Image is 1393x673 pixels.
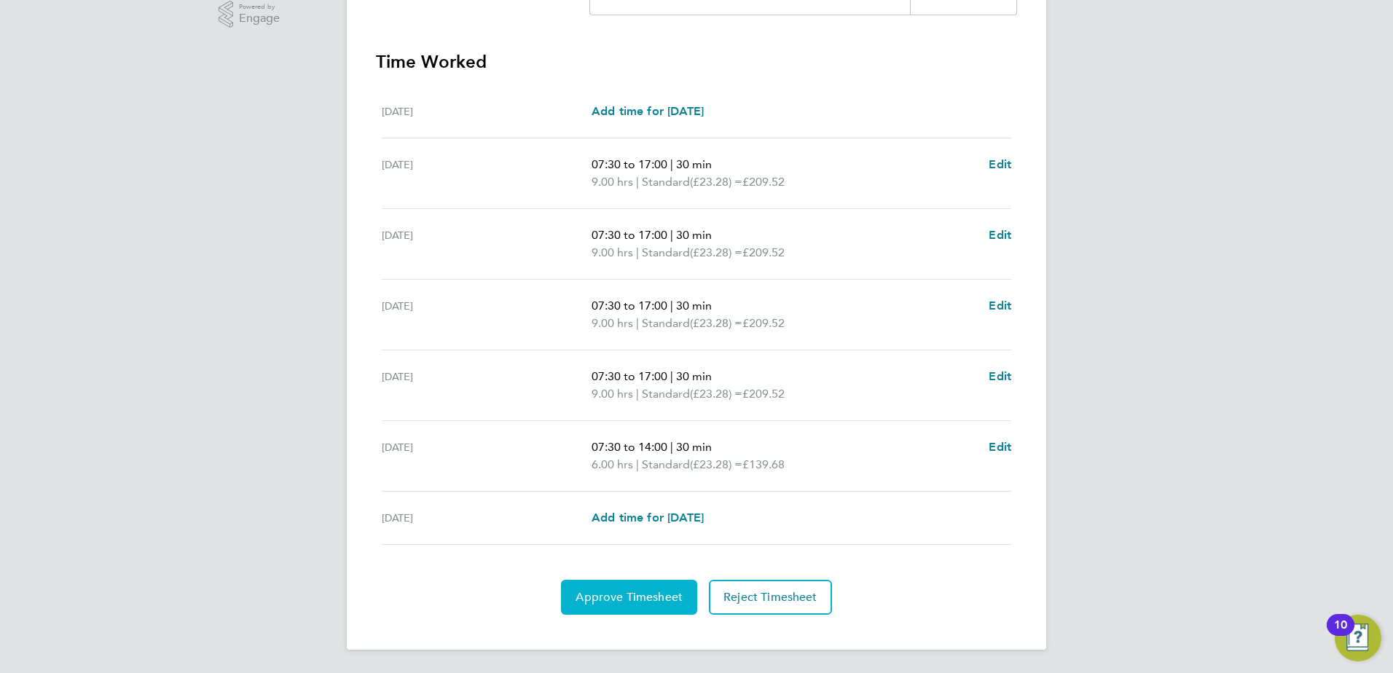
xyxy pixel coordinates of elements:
span: | [670,440,673,454]
span: Standard [642,315,690,332]
span: Edit [989,299,1011,312]
a: Edit [989,368,1011,385]
div: [DATE] [382,438,592,473]
span: | [636,175,639,189]
span: 07:30 to 17:00 [592,157,667,171]
a: Edit [989,227,1011,244]
span: Edit [989,369,1011,383]
span: 30 min [676,440,712,454]
span: | [670,157,673,171]
span: 07:30 to 17:00 [592,369,667,383]
div: [DATE] [382,297,592,332]
span: Standard [642,173,690,191]
span: 30 min [676,299,712,312]
span: Edit [989,157,1011,171]
span: (£23.28) = [690,245,742,259]
button: Open Resource Center, 10 new notifications [1335,615,1381,661]
span: | [636,457,639,471]
span: (£23.28) = [690,387,742,401]
span: £209.52 [742,387,785,401]
span: £139.68 [742,457,785,471]
span: Standard [642,244,690,261]
div: [DATE] [382,103,592,120]
span: 9.00 hrs [592,245,633,259]
div: [DATE] [382,368,592,403]
div: [DATE] [382,509,592,527]
span: Add time for [DATE] [592,104,704,118]
span: | [636,245,639,259]
span: 07:30 to 14:00 [592,440,667,454]
span: | [670,299,673,312]
span: | [636,387,639,401]
a: Powered byEngage [219,1,280,28]
span: (£23.28) = [690,316,742,330]
span: Reject Timesheet [723,590,817,605]
span: Edit [989,228,1011,242]
span: 30 min [676,228,712,242]
span: 9.00 hrs [592,175,633,189]
a: Add time for [DATE] [592,509,704,527]
span: 6.00 hrs [592,457,633,471]
span: Powered by [239,1,280,13]
span: 07:30 to 17:00 [592,299,667,312]
span: 30 min [676,369,712,383]
div: [DATE] [382,227,592,261]
span: 30 min [676,157,712,171]
span: 9.00 hrs [592,316,633,330]
span: Edit [989,440,1011,454]
button: Approve Timesheet [561,580,697,615]
span: | [670,228,673,242]
span: Add time for [DATE] [592,511,704,524]
span: £209.52 [742,245,785,259]
a: Add time for [DATE] [592,103,704,120]
span: | [636,316,639,330]
div: 10 [1334,625,1347,644]
h3: Time Worked [376,50,1017,74]
span: (£23.28) = [690,457,742,471]
span: Standard [642,385,690,403]
span: £209.52 [742,175,785,189]
span: 07:30 to 17:00 [592,228,667,242]
a: Edit [989,297,1011,315]
a: Edit [989,438,1011,456]
span: Approve Timesheet [576,590,683,605]
div: [DATE] [382,156,592,191]
span: £209.52 [742,316,785,330]
span: Engage [239,12,280,25]
span: Standard [642,456,690,473]
button: Reject Timesheet [709,580,832,615]
span: (£23.28) = [690,175,742,189]
span: | [670,369,673,383]
a: Edit [989,156,1011,173]
span: 9.00 hrs [592,387,633,401]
